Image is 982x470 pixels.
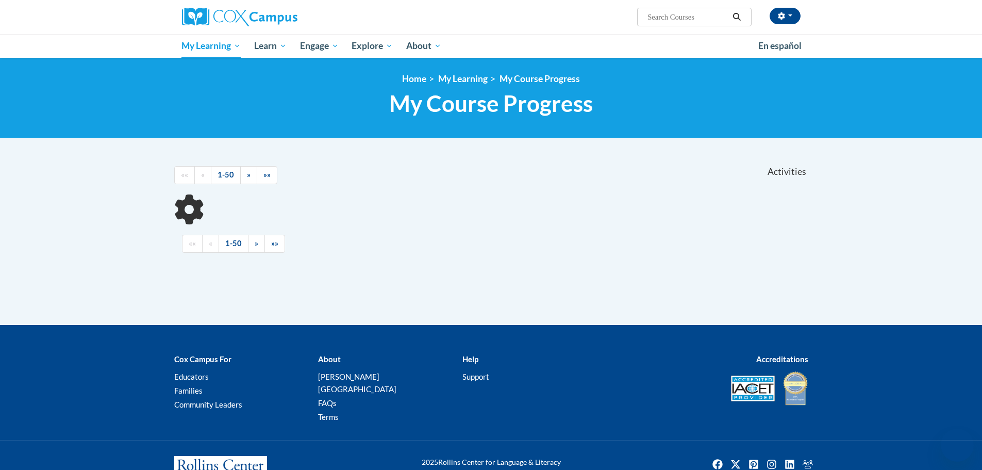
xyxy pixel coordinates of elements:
a: 1-50 [211,166,241,184]
span: My Course Progress [389,90,593,117]
span: » [255,239,258,248]
span: « [209,239,212,248]
a: Families [174,386,203,395]
b: Help [462,354,478,364]
a: Support [462,372,489,381]
b: Accreditations [756,354,808,364]
div: Main menu [167,34,816,58]
a: About [400,34,448,58]
a: Next [248,235,265,253]
span: »» [271,239,278,248]
a: Learn [247,34,293,58]
span: «« [189,239,196,248]
a: Terms [318,412,339,422]
img: Accredited IACET® Provider [731,376,775,401]
a: Educators [174,372,209,381]
span: » [247,170,251,179]
button: Search [729,11,744,23]
b: About [318,354,341,364]
a: My Learning [175,34,248,58]
span: «« [181,170,188,179]
span: Explore [352,40,393,52]
a: Engage [293,34,345,58]
span: Activities [768,166,806,177]
button: Account Settings [770,8,801,24]
a: Community Leaders [174,400,242,409]
span: Learn [254,40,287,52]
img: Cox Campus [182,8,297,26]
span: »» [263,170,271,179]
span: Engage [300,40,339,52]
a: End [257,166,277,184]
a: Begining [174,166,195,184]
span: « [201,170,205,179]
b: Cox Campus For [174,354,231,364]
input: Search Courses [646,11,729,23]
a: 1-50 [219,235,248,253]
a: Cox Campus [182,8,378,26]
a: My Course Progress [500,73,580,84]
a: My Learning [438,73,488,84]
iframe: Button to launch messaging window [941,429,974,462]
span: My Learning [181,40,241,52]
a: End [264,235,285,253]
a: [PERSON_NAME][GEOGRAPHIC_DATA] [318,372,396,394]
a: Next [240,166,257,184]
a: En español [752,35,808,57]
span: About [406,40,441,52]
a: FAQs [318,398,337,408]
a: Begining [182,235,203,253]
span: En español [758,40,802,51]
img: IDA® Accredited [783,370,808,407]
a: Home [402,73,426,84]
a: Previous [202,235,219,253]
a: Explore [345,34,400,58]
span: 2025 [422,458,438,466]
a: Previous [194,166,211,184]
